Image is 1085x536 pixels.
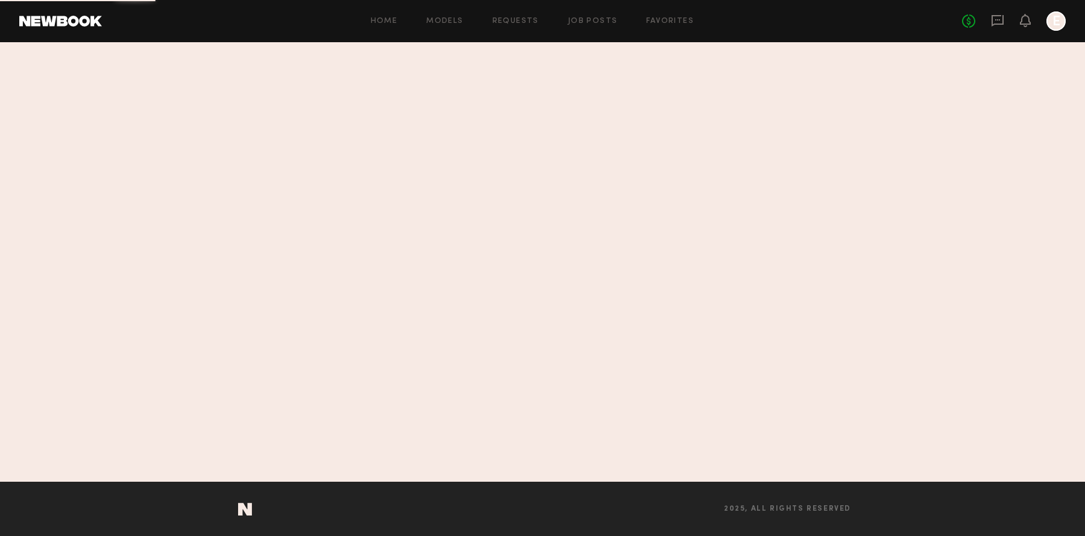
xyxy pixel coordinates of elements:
[492,17,539,25] a: Requests
[426,17,463,25] a: Models
[371,17,398,25] a: Home
[568,17,618,25] a: Job Posts
[1046,11,1066,31] a: E
[724,505,851,513] span: 2025, all rights reserved
[646,17,694,25] a: Favorites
